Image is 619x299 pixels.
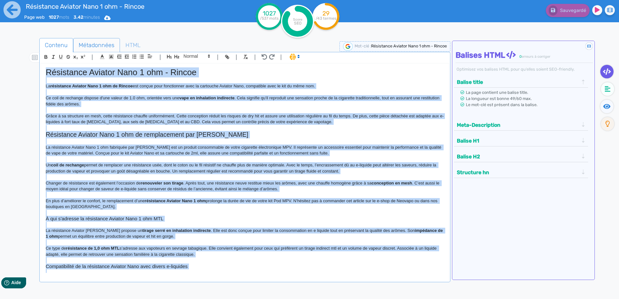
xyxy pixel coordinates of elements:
h3: À qui s'adresse la résistance Aviator Nano 1 ohm MTL [46,216,444,222]
div: Meta-Description [455,120,587,130]
h3: Compatibilité de la résistance Aviator Nano avec divers e-liquides [46,264,444,269]
p: Un permet de remplacer une résistance usée, dont le coton ou le fil résistif ne chauffe plus de m... [46,162,444,174]
span: erreurs à corriger [522,55,550,59]
strong: renouveler son tirage [141,181,183,185]
button: Structure hn [455,167,581,178]
p: La résistance Aviator [PERSON_NAME] propose un . Elle est donc conçue pour limiter la consommatio... [46,228,444,240]
div: Structure hn [455,167,587,178]
span: La page contient une balise title. [466,90,528,95]
span: Le mot-clé est présent dans la balise. [466,102,537,107]
tspan: /537 mots [260,16,279,21]
tspan: 29 [322,10,329,17]
span: Aide [33,5,43,10]
span: Page web [24,15,44,20]
span: 0 [519,55,522,59]
span: Sauvegardé [560,8,586,13]
span: Résistance Aviator Nano 1 ohm - Rincoe [371,44,447,48]
p: Changer de résistance est également l’occasion de . Après tout, une résistance neuve restitue mie... [46,180,444,192]
span: | [236,53,237,61]
span: | [254,53,256,61]
strong: tirage serré en inhalation indirecte [142,228,211,233]
button: Balise H2 [455,151,581,162]
span: | [159,53,161,61]
div: Balise H1 [455,135,587,146]
b: 3.42 [74,15,84,20]
a: Contenu [39,38,73,53]
a: Métadonnées [73,38,120,53]
span: Métadonnées [74,36,120,54]
h1: Résistance Aviator Nano 1 ohm - Rincoe [46,67,444,77]
button: Balise H1 [455,135,581,146]
button: Balise title [455,77,581,87]
p: Ce coil de rechange dispose d'une valeur de 1.0 ohm, orientée vers une . Cela signifie qu'il repr... [46,95,444,107]
strong: résistance Aviator Nano 1 ohm [145,198,206,203]
span: Contenu [40,36,73,54]
span: minutes [74,15,100,20]
a: HTML [120,38,146,53]
b: 1027 [49,15,59,20]
p: La est conçue pour fonctionner avec la cartouche Aviator Nano, compatible avec le kit du même nom. [46,83,444,89]
span: I.Assistant [287,53,302,61]
button: Meta-Description [455,120,581,130]
strong: coil de rechange [51,163,84,167]
h4: Balises HTML [456,51,593,60]
span: | [217,53,219,61]
strong: vape en inhalation indirecte [179,95,234,100]
h2: Résistance Aviator Nano 1 ohm de remplacement par [PERSON_NAME] [46,131,444,138]
div: Optimisez vos balises HTML pour qu’elles soient SEO-friendly. [456,66,593,72]
span: Aligment [145,52,154,60]
tspan: Score [293,17,302,22]
img: google-serp-logo.png [343,42,353,51]
tspan: 1027 [263,10,276,17]
span: mots [49,15,69,20]
p: Ce type de s’adresse aux vapoteurs en sevrage tabagique. Elle convient également pour ceux qui pr... [46,245,444,257]
span: | [92,53,93,61]
strong: conception en mesh [371,181,412,185]
tspan: SEO [294,21,301,25]
p: Grâce à sa structure en mesh, cette résistance chauffe uniformément. Cette conception réduit les ... [46,113,444,125]
input: title [24,1,210,12]
span: Mot-clé : [355,44,371,48]
div: Balise H2 [455,151,587,162]
button: Sauvegardé [546,4,590,17]
p: En plus d’améliorer le confort, le remplacement d’une prolonge la durée de vie de votre kit Pod M... [46,198,444,210]
div: Balise title [455,77,587,87]
span: HTML [120,36,146,54]
span: La longueur est bonne 49/60 max. [466,96,532,101]
span: | [280,53,282,61]
strong: résistance de 1,0 ohm MTL [66,246,120,251]
tspan: /43 termes [316,16,336,21]
p: La résistance Aviator Nano 1 ohm fabriquée par [PERSON_NAME] est un produit consommable de votre ... [46,145,444,156]
strong: résistance Aviator Nano 1 ohm de Rincoe [50,84,133,88]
